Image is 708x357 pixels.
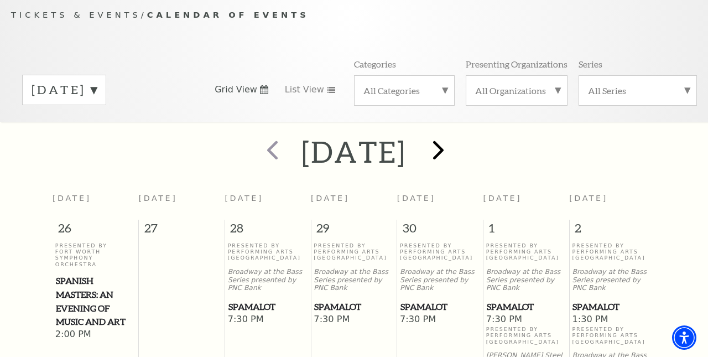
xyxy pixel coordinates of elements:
label: All Series [588,85,688,96]
p: Presented By Performing Arts [GEOGRAPHIC_DATA] [314,242,394,261]
span: 7:30 PM [228,314,308,326]
span: Spamalot [400,300,480,314]
p: Broadway at the Bass Series presented by PNC Bank [314,268,394,292]
span: Grid View [215,84,257,96]
a: Spamalot [572,300,653,314]
a: Spamalot [400,300,480,314]
span: 28 [225,220,311,242]
p: Categories [354,58,396,70]
p: Presented By Performing Arts [GEOGRAPHIC_DATA] [486,326,566,345]
a: Spanish Masters: An Evening of Music and Art [55,274,136,329]
span: [DATE] [483,194,522,203]
p: Presented By Performing Arts [GEOGRAPHIC_DATA] [228,242,308,261]
label: All Organizations [475,85,558,96]
a: Spamalot [228,300,308,314]
p: / [11,8,697,22]
span: 1:30 PM [572,314,653,326]
button: prev [251,132,291,172]
p: Presented By Performing Arts [GEOGRAPHIC_DATA] [400,242,480,261]
div: Accessibility Menu [672,325,696,350]
span: 7:30 PM [486,314,566,326]
p: Broadway at the Bass Series presented by PNC Bank [228,268,308,292]
p: Presented By Fort Worth Symphony Orchestra [55,242,136,268]
span: 30 [397,220,483,242]
span: 29 [311,220,397,242]
span: [DATE] [225,194,263,203]
span: Calendar of Events [147,10,309,19]
span: Spamalot [228,300,308,314]
a: Spamalot [486,300,566,314]
span: 27 [139,220,225,242]
label: [DATE] [32,81,97,99]
span: Tickets & Events [11,10,141,19]
span: 2:00 PM [55,329,136,341]
span: Spamalot [487,300,566,314]
p: Broadway at the Bass Series presented by PNC Bank [486,268,566,292]
button: next [417,132,457,172]
span: 7:30 PM [314,314,394,326]
span: 2 [570,220,655,242]
span: [DATE] [569,194,608,203]
span: [DATE] [311,194,350,203]
p: Series [579,58,602,70]
span: Spamalot [314,300,393,314]
span: [DATE] [53,194,91,203]
a: Spamalot [314,300,394,314]
p: Presented By Performing Arts [GEOGRAPHIC_DATA] [486,242,566,261]
span: Spamalot [572,300,652,314]
p: Broadway at the Bass Series presented by PNC Bank [572,268,653,292]
p: Presented By Performing Arts [GEOGRAPHIC_DATA] [572,242,653,261]
p: Presented By Performing Arts [GEOGRAPHIC_DATA] [572,326,653,345]
span: [DATE] [397,194,436,203]
span: 26 [53,220,138,242]
span: 7:30 PM [400,314,480,326]
p: Presenting Organizations [466,58,568,70]
h2: [DATE] [301,134,406,169]
span: List View [285,84,324,96]
label: All Categories [363,85,445,96]
span: 1 [483,220,569,242]
span: Spanish Masters: An Evening of Music and Art [56,274,136,329]
span: [DATE] [139,194,178,203]
p: Broadway at the Bass Series presented by PNC Bank [400,268,480,292]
